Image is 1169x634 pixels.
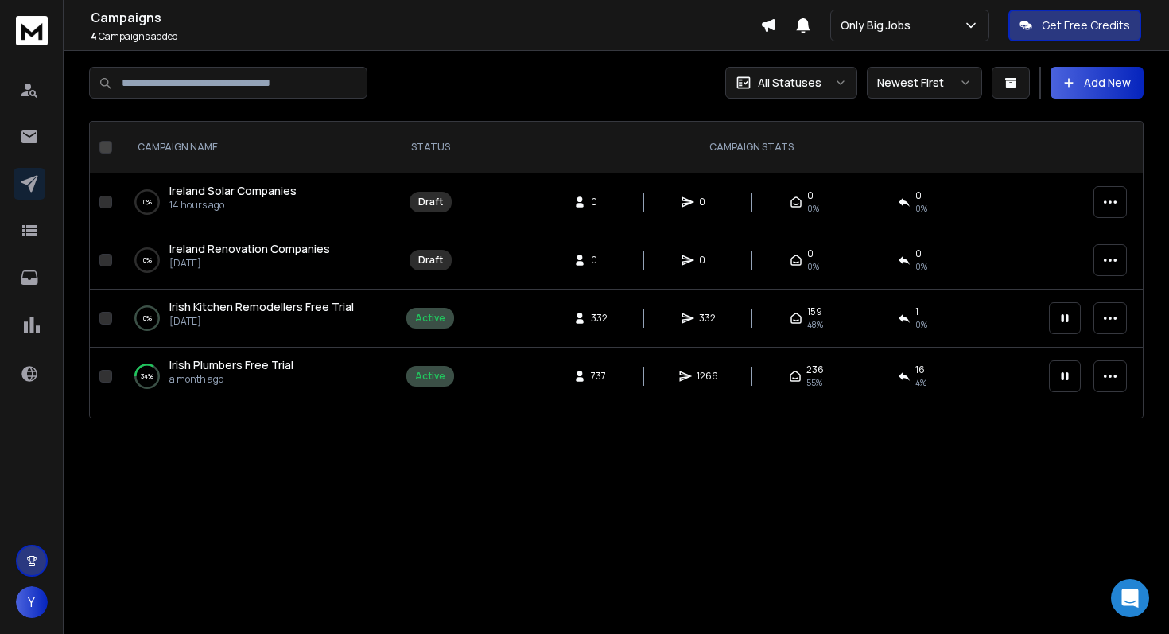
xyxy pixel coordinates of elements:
[118,290,397,348] td: 0%Irish Kitchen Remodellers Free Trial[DATE]
[841,18,917,33] p: Only Big Jobs
[118,173,397,231] td: 0%Ireland Solar Companies14 hours ago
[807,305,822,318] span: 159
[118,348,397,406] td: 34%Irish Plumbers Free Triala month ago
[1111,579,1149,617] div: Open Intercom Messenger
[169,315,354,328] p: [DATE]
[16,586,48,618] button: Y
[697,370,718,383] span: 1266
[806,364,824,376] span: 236
[418,254,443,266] div: Draft
[591,312,608,325] span: 332
[169,357,293,372] span: Irish Plumbers Free Trial
[807,318,823,331] span: 48 %
[169,373,293,386] p: a month ago
[16,16,48,45] img: logo
[806,376,822,389] span: 55 %
[91,8,760,27] h1: Campaigns
[141,368,153,384] p: 34 %
[91,30,760,43] p: Campaigns added
[699,312,716,325] span: 332
[169,357,293,373] a: Irish Plumbers Free Trial
[867,67,982,99] button: Newest First
[591,254,607,266] span: 0
[1051,67,1144,99] button: Add New
[915,260,927,273] span: 0%
[169,299,354,314] span: Irish Kitchen Remodellers Free Trial
[591,196,607,208] span: 0
[915,364,925,376] span: 16
[118,122,397,173] th: CAMPAIGN NAME
[143,194,152,210] p: 0 %
[915,318,927,331] span: 0 %
[169,257,330,270] p: [DATE]
[915,247,922,260] span: 0
[915,189,922,202] span: 0
[915,376,926,389] span: 4 %
[915,305,918,318] span: 1
[807,189,814,202] span: 0
[464,122,1039,173] th: CAMPAIGN STATS
[143,252,152,268] p: 0 %
[169,241,330,256] span: Ireland Renovation Companies
[91,29,97,43] span: 4
[415,370,445,383] div: Active
[169,183,297,198] span: Ireland Solar Companies
[591,370,607,383] span: 737
[118,231,397,290] td: 0%Ireland Renovation Companies[DATE]
[758,75,821,91] p: All Statuses
[807,202,819,215] span: 0%
[169,199,297,212] p: 14 hours ago
[699,254,715,266] span: 0
[1008,10,1141,41] button: Get Free Credits
[915,202,927,215] span: 0%
[1042,18,1130,33] p: Get Free Credits
[699,196,715,208] span: 0
[169,241,330,257] a: Ireland Renovation Companies
[169,183,297,199] a: Ireland Solar Companies
[397,122,464,173] th: STATUS
[415,312,445,325] div: Active
[807,247,814,260] span: 0
[418,196,443,208] div: Draft
[169,299,354,315] a: Irish Kitchen Remodellers Free Trial
[143,310,152,326] p: 0 %
[807,260,819,273] span: 0%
